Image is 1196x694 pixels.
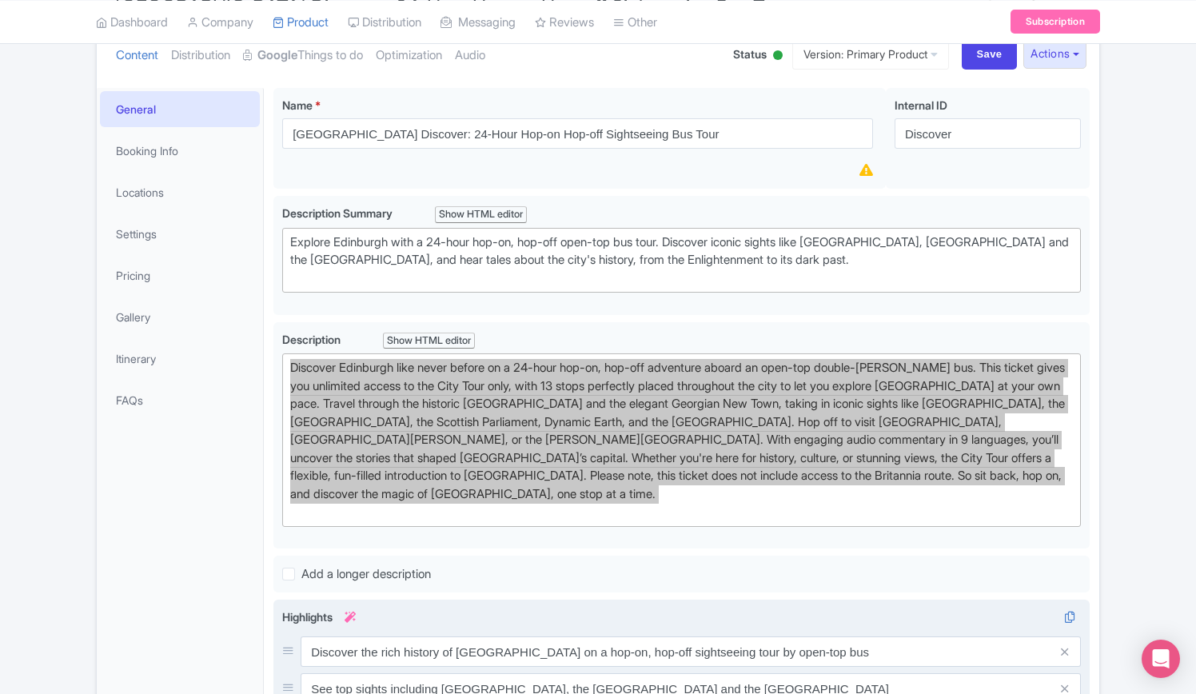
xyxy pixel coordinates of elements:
a: Booking Info [100,133,260,169]
a: GoogleThings to do [243,30,363,81]
span: Add a longer description [301,566,431,581]
a: General [100,91,260,127]
div: Open Intercom Messenger [1142,640,1180,678]
div: Discover Edinburgh like never before on a 24-hour hop-on, hop-off adventure aboard an open-top do... [290,359,1073,521]
input: Save [962,39,1018,70]
a: Settings [100,216,260,252]
a: Subscription [1011,10,1100,34]
strong: Google [257,46,297,65]
span: Description Summary [282,206,395,220]
a: Itinerary [100,341,260,377]
span: Name [282,98,313,112]
span: Highlights [282,610,333,624]
a: Pricing [100,257,260,293]
span: Description [282,333,343,346]
a: Distribution [171,30,230,81]
a: Content [116,30,158,81]
a: Gallery [100,299,260,335]
span: Internal ID [895,98,947,112]
a: Locations [100,174,260,210]
a: FAQs [100,382,260,418]
button: Actions [1023,39,1086,69]
a: Optimization [376,30,442,81]
div: Show HTML editor [383,333,475,349]
div: Explore Edinburgh with a 24-hour hop-on, hop-off open-top bus tour. Discover iconic sights like [... [290,233,1073,288]
a: Audio [455,30,485,81]
a: Version: Primary Product [792,38,949,70]
span: Status [733,46,767,62]
div: Active [770,44,786,69]
div: Show HTML editor [435,206,527,223]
